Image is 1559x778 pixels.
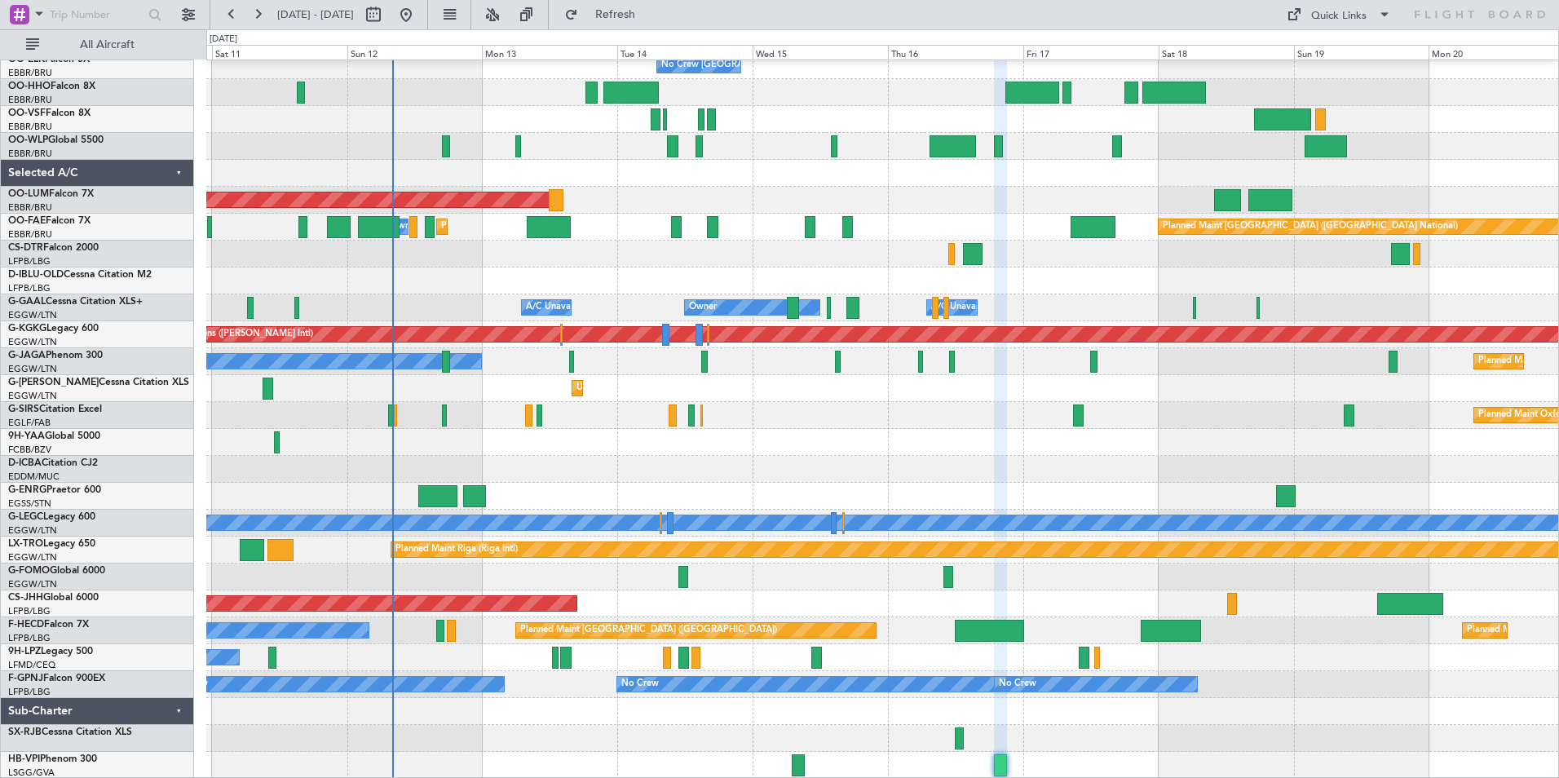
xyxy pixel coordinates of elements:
span: F-HECD [8,620,44,630]
div: Mon 13 [482,45,617,60]
button: All Aircraft [18,32,177,58]
a: EGGW/LTN [8,363,57,375]
div: A/C Unavailable [526,295,594,320]
a: G-[PERSON_NAME]Cessna Citation XLS [8,378,189,387]
span: 9H-YAA [8,431,45,441]
div: Wed 15 [753,45,888,60]
a: OO-LUMFalcon 7X [8,189,94,199]
div: Sun 12 [347,45,483,60]
span: All Aircraft [42,39,172,51]
a: EGSS/STN [8,497,51,510]
div: No Crew [GEOGRAPHIC_DATA] ([GEOGRAPHIC_DATA] National) [661,53,934,77]
a: D-IBLU-OLDCessna Citation M2 [8,270,152,280]
a: G-GAALCessna Citation XLS+ [8,297,143,307]
a: 9H-YAAGlobal 5000 [8,431,100,441]
a: G-KGKGLegacy 600 [8,324,99,334]
div: Unplanned Maint [GEOGRAPHIC_DATA] ([GEOGRAPHIC_DATA]) [576,376,845,400]
input: Trip Number [50,2,144,27]
a: LFPB/LBG [8,255,51,267]
span: OO-FAE [8,216,46,226]
span: G-GAAL [8,297,46,307]
div: Fri 17 [1023,45,1159,60]
div: Planned Maint [GEOGRAPHIC_DATA] ([GEOGRAPHIC_DATA]) [520,618,777,643]
a: LX-TROLegacy 650 [8,539,95,549]
a: OO-HHOFalcon 8X [8,82,95,91]
a: EBBR/BRU [8,148,52,160]
a: EDDM/MUC [8,471,60,483]
div: Planned Maint Athens ([PERSON_NAME] Intl) [126,322,313,347]
span: LX-TRO [8,539,43,549]
div: Thu 16 [888,45,1023,60]
span: OO-LUM [8,189,49,199]
span: G-[PERSON_NAME] [8,378,99,387]
div: Sat 11 [212,45,347,60]
span: D-ICBA [8,458,42,468]
span: G-LEGC [8,512,43,522]
a: EBBR/BRU [8,228,52,241]
a: EBBR/BRU [8,201,52,214]
span: G-ENRG [8,485,46,495]
span: D-IBLU-OLD [8,270,64,280]
a: D-ICBACitation CJ2 [8,458,98,468]
a: EBBR/BRU [8,121,52,133]
a: OO-FAEFalcon 7X [8,216,91,226]
span: [DATE] - [DATE] [277,7,354,22]
a: EGGW/LTN [8,578,57,590]
div: [DATE] [210,33,237,46]
span: G-JAGA [8,351,46,360]
a: LFMD/CEQ [8,659,55,671]
a: F-HECDFalcon 7X [8,620,89,630]
a: EBBR/BRU [8,94,52,106]
span: F-GPNJ [8,674,43,683]
a: F-GPNJFalcon 900EX [8,674,105,683]
span: G-FOMO [8,566,50,576]
a: LFPB/LBG [8,632,51,644]
span: OO-VSF [8,108,46,118]
a: EGGW/LTN [8,551,57,564]
span: G-KGKG [8,324,46,334]
a: G-LEGCLegacy 600 [8,512,95,522]
a: G-FOMOGlobal 6000 [8,566,105,576]
a: LFPB/LBG [8,605,51,617]
a: FCBB/BZV [8,444,51,456]
span: CS-JHH [8,593,43,603]
a: EGLF/FAB [8,417,51,429]
div: No Crew [999,672,1036,696]
a: LFPB/LBG [8,282,51,294]
a: 9H-LPZLegacy 500 [8,647,93,656]
span: Refresh [581,9,650,20]
a: OO-WLPGlobal 5500 [8,135,104,145]
a: EGGW/LTN [8,390,57,402]
a: G-JAGAPhenom 300 [8,351,103,360]
span: 9H-LPZ [8,647,41,656]
span: CS-DTR [8,243,43,253]
div: A/C Unavailable [931,295,999,320]
div: Sun 19 [1294,45,1429,60]
div: No Crew [621,672,659,696]
a: G-SIRSCitation Excel [8,404,102,414]
a: EGGW/LTN [8,524,57,537]
a: HB-VPIPhenom 300 [8,754,97,764]
div: Sat 18 [1159,45,1294,60]
a: G-ENRGPraetor 600 [8,485,101,495]
div: Planned Maint Melsbroek Air Base [441,214,584,239]
div: Planned Maint Riga (Riga Intl) [395,537,518,562]
span: OO-HHO [8,82,51,91]
a: EBBR/BRU [8,67,52,79]
a: LFPB/LBG [8,686,51,698]
span: SX-RJB [8,727,42,737]
a: EGGW/LTN [8,336,57,348]
a: CS-DTRFalcon 2000 [8,243,99,253]
a: SX-RJBCessna Citation XLS [8,727,132,737]
div: Tue 14 [617,45,753,60]
div: Planned Maint [GEOGRAPHIC_DATA] ([GEOGRAPHIC_DATA] National) [1163,214,1458,239]
span: OO-WLP [8,135,48,145]
button: Refresh [557,2,655,28]
span: HB-VPI [8,754,40,764]
div: Owner [689,295,717,320]
a: CS-JHHGlobal 6000 [8,593,99,603]
a: OO-VSFFalcon 8X [8,108,91,118]
a: EGGW/LTN [8,309,57,321]
span: G-SIRS [8,404,39,414]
